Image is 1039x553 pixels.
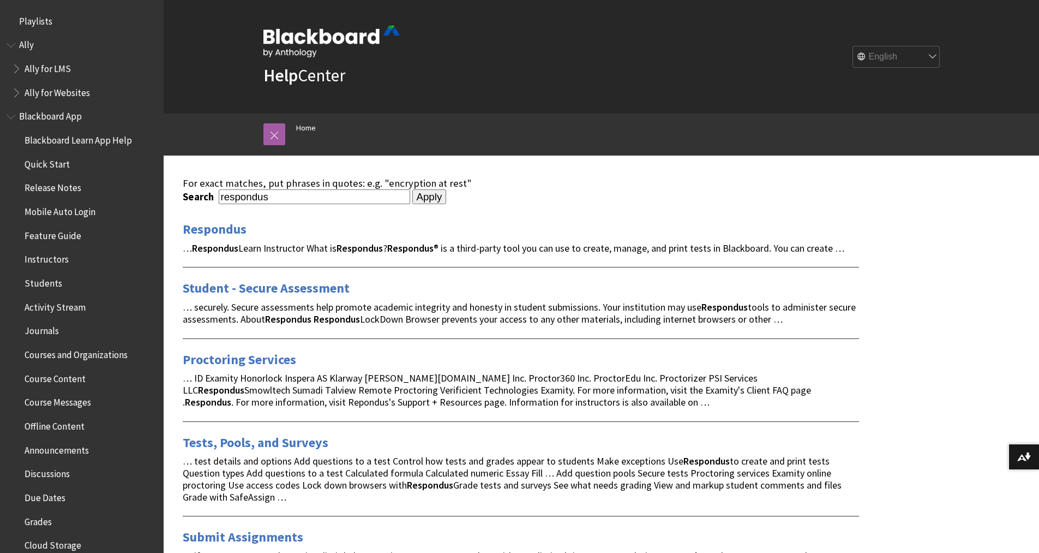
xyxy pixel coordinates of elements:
[183,221,247,238] a: Respondus
[185,396,231,408] strong: Respondus
[683,455,730,467] strong: Respondus
[25,465,70,479] span: Discussions
[25,489,65,503] span: Due Dates
[192,242,238,254] strong: Respondus
[183,177,859,189] div: For exact matches, put phrases in quotes: e.g. "encryption at rest"
[25,60,71,74] span: Ally for LMS
[25,370,86,384] span: Course Content
[25,227,81,241] span: Feature Guide
[25,274,62,289] span: Students
[25,441,89,456] span: Announcements
[265,313,311,325] strong: Respondus
[7,36,157,102] nav: Book outline for Anthology Ally Help
[314,313,360,325] strong: Respondus
[183,280,350,297] a: Student - Secure Assessment
[183,191,217,203] label: Search
[25,322,59,337] span: Journals
[25,417,85,432] span: Offline Content
[853,46,940,68] select: Site Language Selector
[25,513,52,527] span: Grades
[263,64,345,86] a: HelpCenter
[412,189,447,205] input: Apply
[25,155,70,170] span: Quick Start
[701,301,748,313] strong: Respondus
[387,242,434,254] strong: Respondus
[7,12,157,31] nav: Book outline for Playlists
[19,12,52,27] span: Playlists
[263,64,298,86] strong: Help
[25,346,128,360] span: Courses and Organizations
[263,26,400,57] img: Blackboard by Anthology
[337,242,383,254] strong: Respondus
[25,84,90,98] span: Ally for Websites
[183,528,303,546] a: Submit Assignments
[25,251,69,265] span: Instructors
[296,121,316,135] a: Home
[183,242,844,254] span: … Learn Instructor What is ? ® is a third-party tool you can use to create, manage, and print tes...
[183,455,842,503] span: … test details and options Add questions to a test Control how tests and grades appear to student...
[183,351,296,368] a: Proctoring Services
[198,384,244,396] strong: Respondus
[183,434,328,451] a: Tests, Pools, and Surveys
[183,301,856,325] span: … securely. Secure assessments help promote academic integrity and honesty in student submissions...
[25,179,81,194] span: Release Notes
[25,203,95,217] span: Mobile Auto Login
[183,372,811,408] span: … ID Examity Honorlock Inspera AS Klarway [PERSON_NAME][DOMAIN_NAME] Inc. Proctor360 Inc. Proctor...
[25,131,132,146] span: Blackboard Learn App Help
[19,36,34,51] span: Ally
[25,298,86,313] span: Activity Stream
[19,108,82,122] span: Blackboard App
[25,536,81,551] span: Cloud Storage
[25,394,91,408] span: Course Messages
[407,479,453,491] strong: Respondus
